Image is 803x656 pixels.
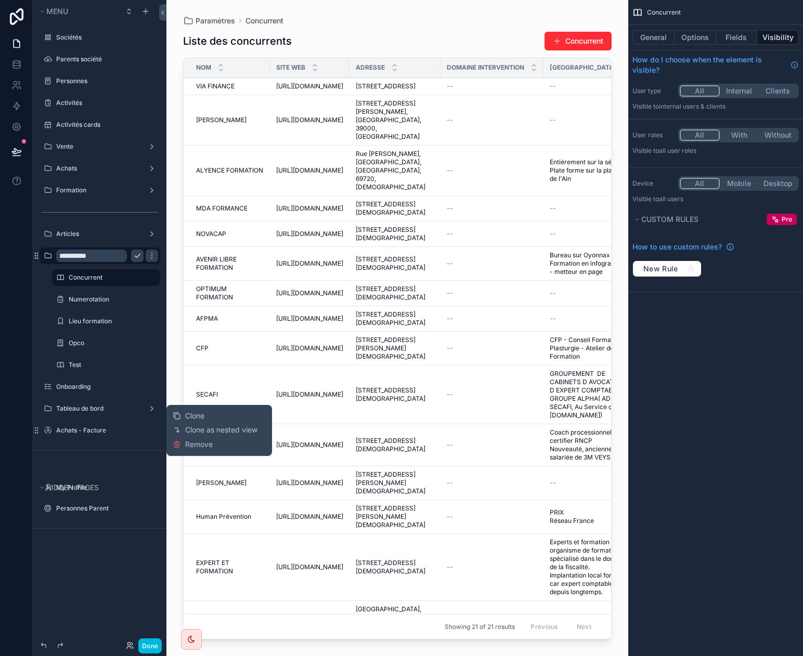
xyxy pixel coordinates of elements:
[56,404,139,413] label: Tableau de bord
[56,142,139,151] label: Vente
[69,273,154,282] label: Concurrent
[37,480,156,495] button: Hidden pages
[632,30,675,45] button: General
[173,425,266,435] button: Clone as nested view
[356,63,385,72] span: Adresse
[185,425,257,435] span: Clone as nested view
[758,129,797,141] button: Without
[720,178,759,189] button: Mobile
[647,8,681,17] span: Concurrent
[632,242,734,252] a: How to use custom rules?
[69,361,154,369] label: Test
[46,7,68,16] span: Menu
[659,102,726,110] span: Internal users & clients
[632,179,674,188] label: Device
[659,195,683,203] span: all users
[758,85,797,97] button: Clients
[716,30,758,45] button: Fields
[632,55,786,75] span: How do I choose when the element is visible?
[56,504,154,513] label: Personnes Parent
[69,339,154,347] label: Opco
[632,260,702,277] button: New Rule
[632,102,799,111] p: Visible to
[757,30,799,45] button: Visibility
[56,55,154,63] label: Parents société
[632,87,674,95] label: User type
[56,33,154,42] label: Sociétés
[276,63,305,72] span: Site Web
[56,426,154,435] label: Achats - Facture
[632,131,674,139] label: User roles
[56,99,154,107] label: Activités
[680,178,720,189] button: All
[56,186,139,194] label: Formation
[782,215,792,224] span: Pro
[720,129,759,141] button: With
[185,439,213,450] span: Remove
[680,85,720,97] button: All
[69,317,154,325] label: Lieu formation
[56,164,139,173] label: Achats
[680,129,720,141] button: All
[56,77,154,85] label: Personnes
[196,63,211,72] span: Nom
[56,383,154,391] label: Onboarding
[758,178,797,189] button: Desktop
[138,638,162,653] button: Done
[185,411,204,421] span: Clone
[37,4,119,19] button: Menu
[632,55,799,75] a: How do I choose when the element is visible?
[69,295,154,304] label: Numerotation
[720,85,759,97] button: Internal
[447,63,524,72] span: Domaine intervention
[632,212,762,227] button: Custom rules
[550,63,616,72] span: [GEOGRAPHIC_DATA]
[632,195,799,203] p: Visible to
[445,623,515,631] span: Showing 21 of 21 results
[639,264,682,273] span: New Rule
[632,147,799,155] p: Visible to
[641,215,698,224] span: Custom rules
[173,411,213,421] button: Clone
[675,30,716,45] button: Options
[173,439,213,450] button: Remove
[56,483,154,492] label: My Profile
[56,230,139,238] label: Articles
[659,147,696,154] span: All user roles
[632,242,722,252] span: How to use custom rules?
[56,121,154,129] label: Activités cards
